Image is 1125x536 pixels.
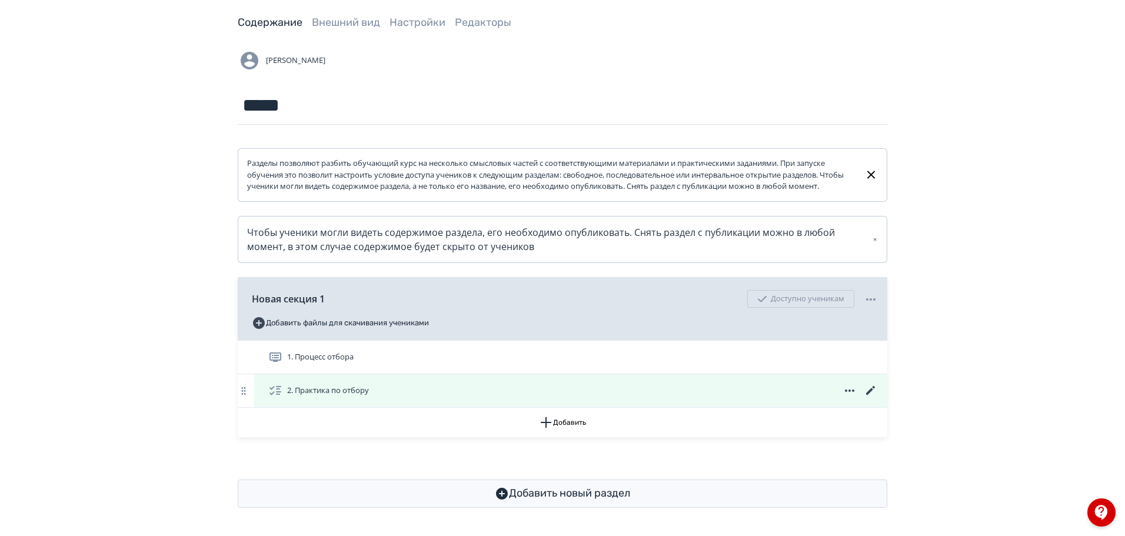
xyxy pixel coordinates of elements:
div: Доступно ученикам [747,290,854,308]
a: Настройки [390,16,445,29]
a: Внешний вид [312,16,380,29]
span: Новая секция 1 [252,292,325,306]
button: Добавить [238,408,887,437]
a: Редакторы [455,16,511,29]
span: 2. Практика по отбору [287,385,369,397]
a: Содержание [238,16,302,29]
span: [PERSON_NAME] [266,55,325,66]
button: Добавить новый раздел [238,480,887,508]
div: 2. Практика по отбору [238,374,887,408]
div: Разделы позволяют разбить обучающий курс на несколько смысловых частей с соответствующими материа... [247,158,855,192]
div: 1. Процесс отбора [238,341,887,374]
span: 1. Процесс отбора [287,351,354,363]
div: Чтобы ученики могли видеть содержимое раздела, его необходимо опубликовать. Снять раздел с публик... [247,225,878,254]
button: Добавить файлы для скачивания учениками [252,314,429,332]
